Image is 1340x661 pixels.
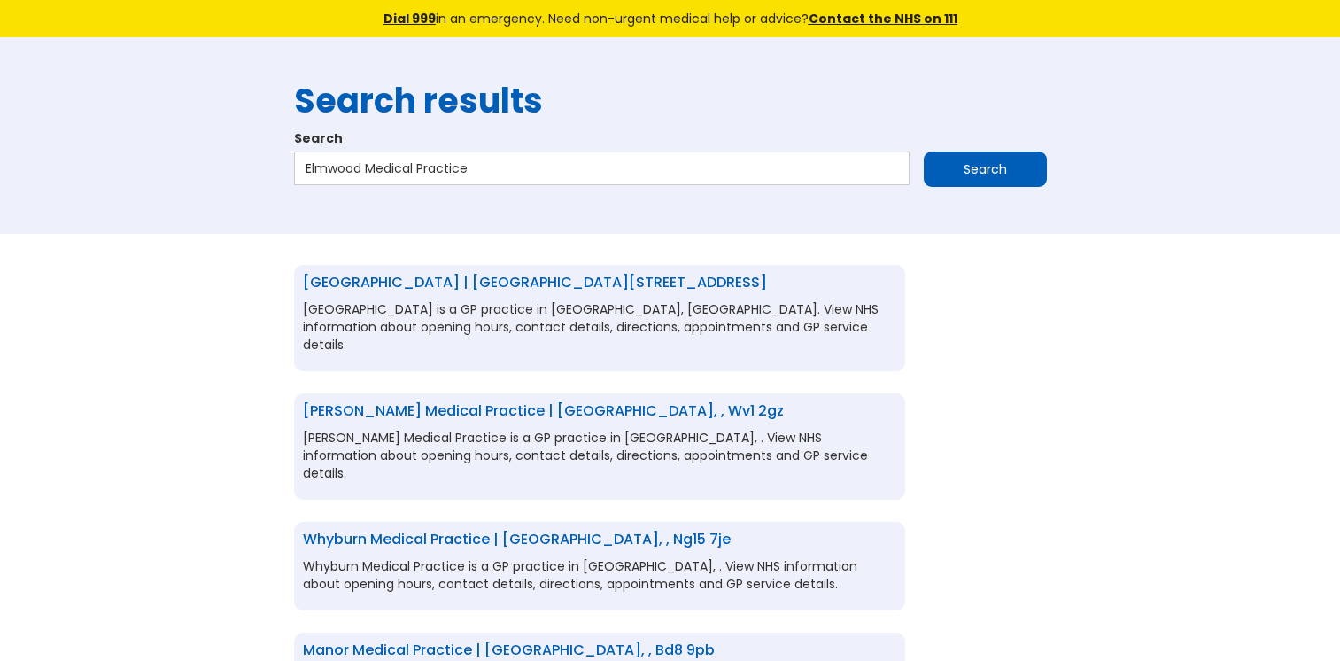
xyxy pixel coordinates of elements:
[303,400,784,421] a: [PERSON_NAME] Medical Practice | [GEOGRAPHIC_DATA], , wv1 2gz
[303,300,896,354] p: [GEOGRAPHIC_DATA] is a GP practice in [GEOGRAPHIC_DATA], [GEOGRAPHIC_DATA]. View NHS information ...
[303,557,896,593] p: Whyburn Medical Practice is a GP practice in [GEOGRAPHIC_DATA], . View NHS information about open...
[303,640,715,660] a: Manor Medical Practice | [GEOGRAPHIC_DATA], , bd8 9pb
[294,152,910,185] input: Search…
[294,129,1047,147] label: Search
[924,152,1047,187] input: Search
[303,529,731,549] a: Whyburn Medical Practice | [GEOGRAPHIC_DATA], , ng15 7je
[294,82,1047,121] h1: Search results
[263,9,1078,28] div: in an emergency. Need non-urgent medical help or advice?
[303,429,896,482] p: [PERSON_NAME] Medical Practice is a GP practice in [GEOGRAPHIC_DATA], . View NHS information abou...
[303,272,767,292] a: [GEOGRAPHIC_DATA] | [GEOGRAPHIC_DATA][STREET_ADDRESS]
[809,10,957,27] a: Contact the NHS on 111
[383,10,436,27] a: Dial 999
